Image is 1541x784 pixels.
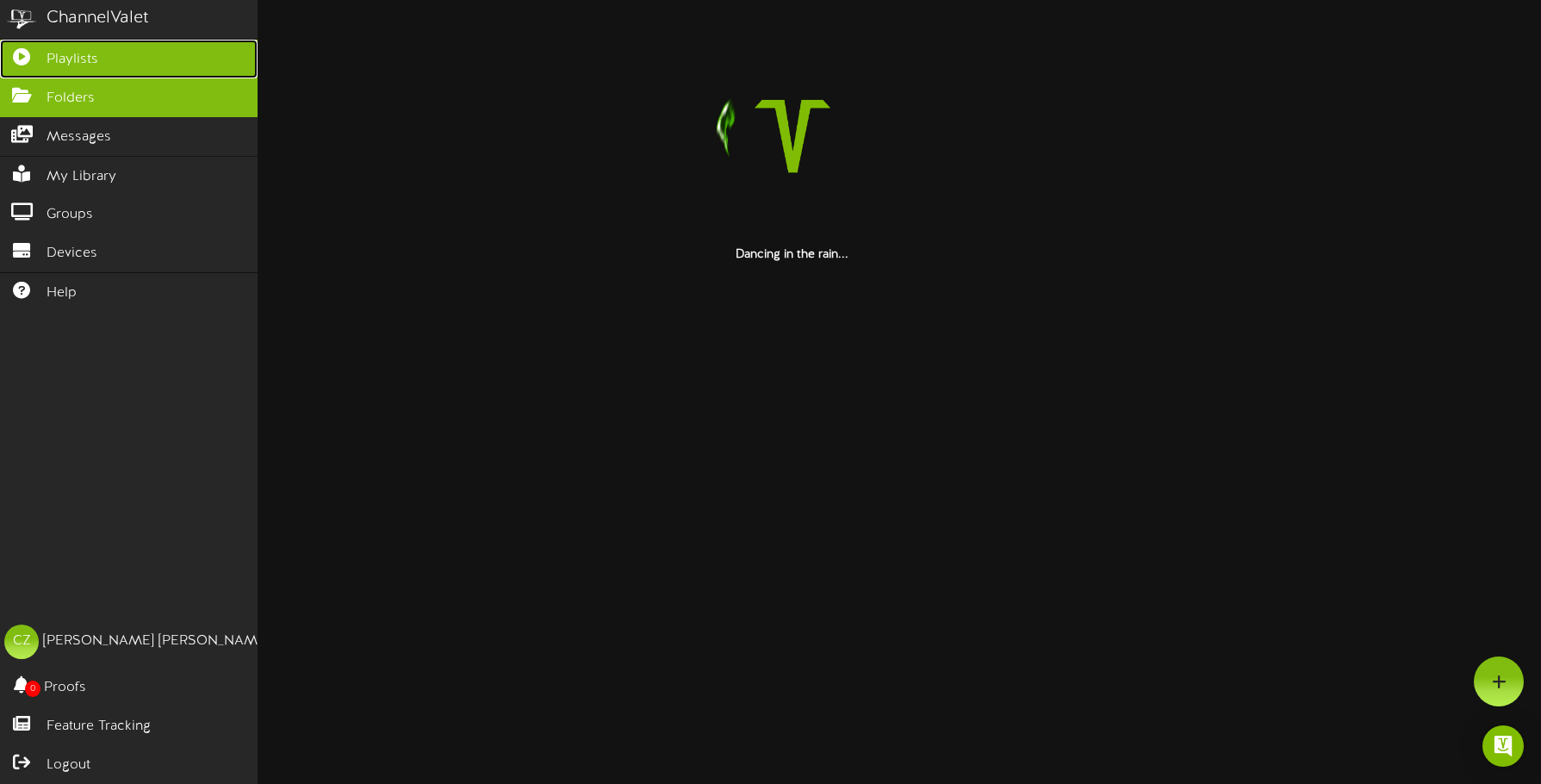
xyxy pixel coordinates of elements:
div: [PERSON_NAME] [PERSON_NAME] [43,632,270,651]
div: ChannelValet [47,6,149,31]
span: Help [47,283,77,303]
span: My Library [47,167,116,187]
span: Playlists [47,50,98,70]
div: CZ [4,625,39,659]
span: Devices [47,244,97,264]
strong: Dancing in the rain... [736,248,848,261]
img: loading-spinner-1.png [682,26,903,246]
span: Feature Tracking [47,717,151,737]
span: Logout [47,756,90,775]
span: 0 [25,681,40,697]
span: Groups [47,205,93,225]
div: Open Intercom Messenger [1482,725,1524,767]
span: Proofs [44,678,86,698]
span: Messages [47,128,111,147]
span: Folders [47,89,95,109]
